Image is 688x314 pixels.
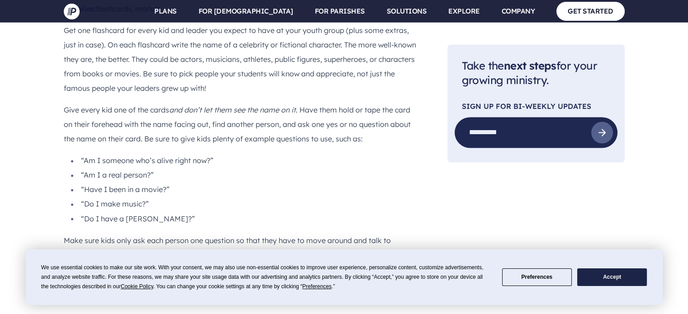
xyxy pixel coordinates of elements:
span: next steps [504,59,556,72]
li: “Have I been in a movie?” [71,182,418,197]
li: “Am I a real person?” [71,168,418,182]
span: Take the for your growing ministry. [462,59,597,87]
p: Make sure kids only ask each person one question so that they have to move around and talk to mul... [64,233,418,305]
p: Get one flashcard for every kid and leader you expect to have at your youth group (plus some extr... [64,23,418,95]
span: Preferences [302,283,332,290]
span: Cookie Policy [121,283,153,290]
a: GET STARTED [556,2,625,20]
button: Accept [577,268,647,286]
li: “Do I make music?” [71,197,418,211]
p: Sign Up For Bi-Weekly Updates [462,103,610,110]
div: We use essential cookies to make our site work. With your consent, we may also use non-essential ... [41,263,491,291]
li: “Do I have a [PERSON_NAME]?” [71,211,418,225]
button: Preferences [502,268,572,286]
p: Give every kid one of the cards . Have them hold or tape the card on their forehead with the name... [64,103,418,146]
li: “Am I someone who’s alive right now?” [71,153,418,168]
div: Cookie Consent Prompt [26,249,663,305]
i: and don’t let them see the name on it [169,105,296,114]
